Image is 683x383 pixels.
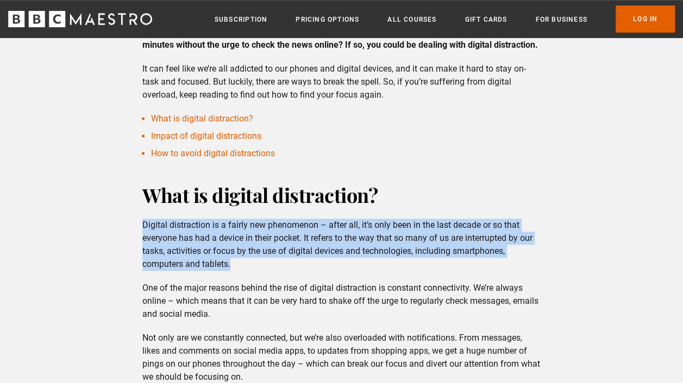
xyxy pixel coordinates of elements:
a: All Courses [387,14,436,25]
a: Impact of digital distractions [151,131,261,141]
p: Digital distraction is a fairly new phenomenon – after all, it’s only been in the last decade or ... [142,219,541,271]
a: For business [535,14,587,25]
p: It can feel like we’re all addicted to our phones and digital devices, and it can make it hard to... [142,62,541,101]
a: Gift Cards [465,14,507,25]
a: Pricing Options [296,14,359,25]
p: One of the major reasons behind the rise of digital distraction is constant connectivity. We’re a... [142,282,541,321]
a: What is digital distraction? [151,113,253,124]
h2: What is digital distraction? [142,182,541,208]
a: Subscription [215,14,267,25]
a: Log In [616,5,675,33]
a: How to avoid digital distractions [151,148,275,158]
nav: Primary [215,5,675,33]
svg: BBC Maestro [8,11,152,27]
